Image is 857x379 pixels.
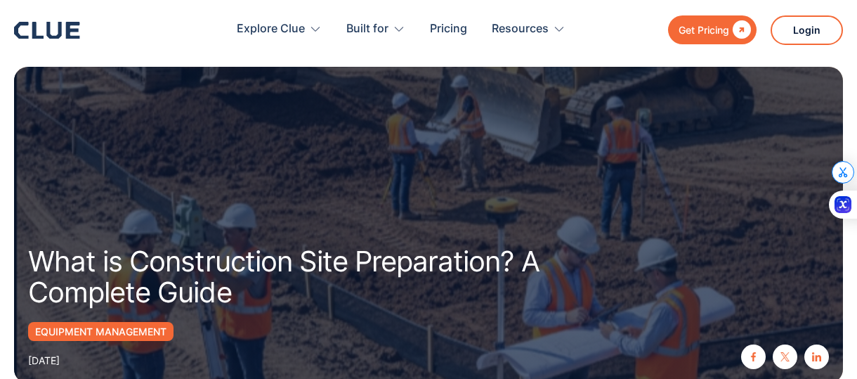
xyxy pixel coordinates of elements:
[668,15,757,44] a: Get Pricing
[28,352,60,369] div: [DATE]
[346,7,388,51] div: Built for
[492,7,565,51] div: Resources
[729,21,751,39] div: 
[237,7,322,51] div: Explore Clue
[28,322,174,341] a: Equipment Management
[749,352,758,361] img: facebook icon
[492,7,549,51] div: Resources
[771,15,843,45] a: Login
[28,246,589,308] h1: What is Construction Site Preparation? A Complete Guide
[430,7,467,51] a: Pricing
[346,7,405,51] div: Built for
[812,352,821,361] img: linkedin icon
[679,21,729,39] div: Get Pricing
[780,352,790,361] img: twitter X icon
[237,7,305,51] div: Explore Clue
